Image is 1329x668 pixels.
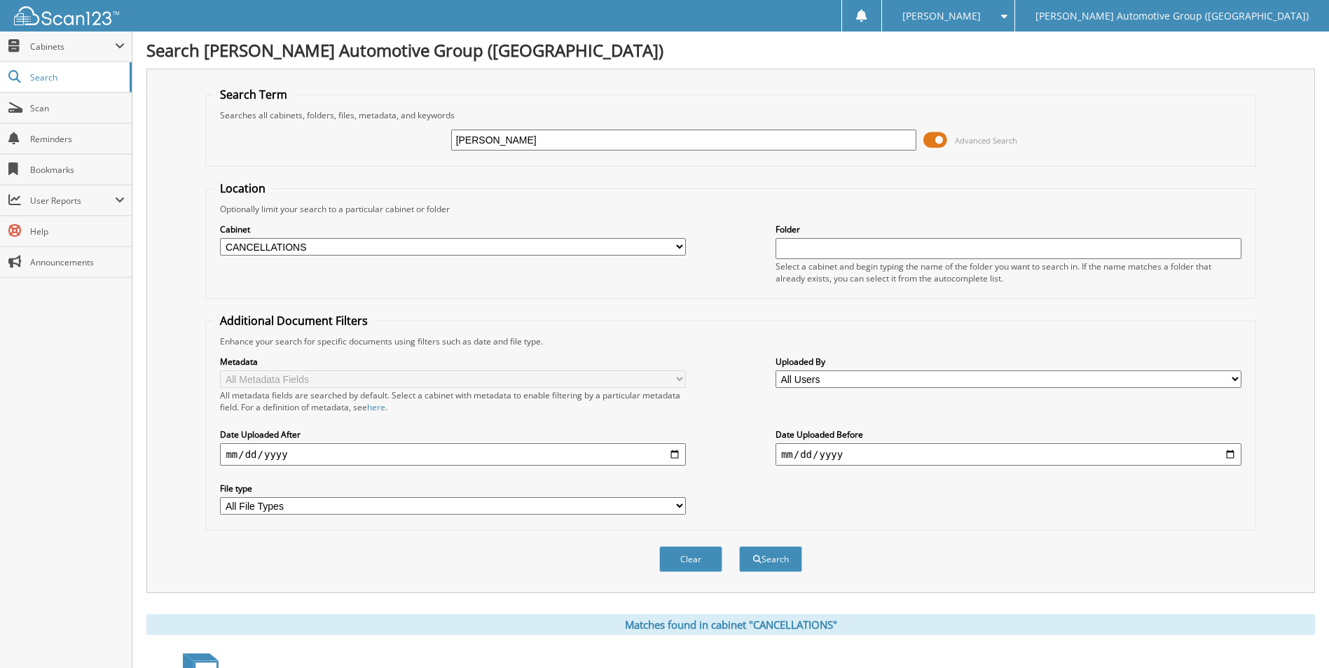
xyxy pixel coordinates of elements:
[367,401,385,413] a: here
[955,135,1017,146] span: Advanced Search
[30,164,125,176] span: Bookmarks
[146,614,1315,635] div: Matches found in cabinet "CANCELLATIONS"
[146,39,1315,62] h1: Search [PERSON_NAME] Automotive Group ([GEOGRAPHIC_DATA])
[220,389,686,413] div: All metadata fields are searched by default. Select a cabinet with metadata to enable filtering b...
[213,203,1248,215] div: Optionally limit your search to a particular cabinet or folder
[220,356,686,368] label: Metadata
[776,443,1241,466] input: end
[30,71,123,83] span: Search
[776,260,1241,284] div: Select a cabinet and begin typing the name of the folder you want to search in. If the name match...
[213,313,375,328] legend: Additional Document Filters
[220,223,686,235] label: Cabinet
[220,443,686,466] input: start
[213,87,294,102] legend: Search Term
[776,223,1241,235] label: Folder
[30,256,125,268] span: Announcements
[213,335,1248,347] div: Enhance your search for specific documents using filters such as date and file type.
[30,133,125,145] span: Reminders
[659,546,722,572] button: Clear
[220,482,686,494] label: File type
[30,41,115,53] span: Cabinets
[776,429,1241,440] label: Date Uploaded Before
[213,181,273,196] legend: Location
[14,6,119,25] img: scan123-logo-white.svg
[30,102,125,114] span: Scan
[30,195,115,207] span: User Reports
[1035,12,1309,20] span: [PERSON_NAME] Automotive Group ([GEOGRAPHIC_DATA])
[30,225,125,237] span: Help
[902,12,981,20] span: [PERSON_NAME]
[776,356,1241,368] label: Uploaded By
[220,429,686,440] label: Date Uploaded After
[213,109,1248,121] div: Searches all cabinets, folders, files, metadata, and keywords
[739,546,802,572] button: Search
